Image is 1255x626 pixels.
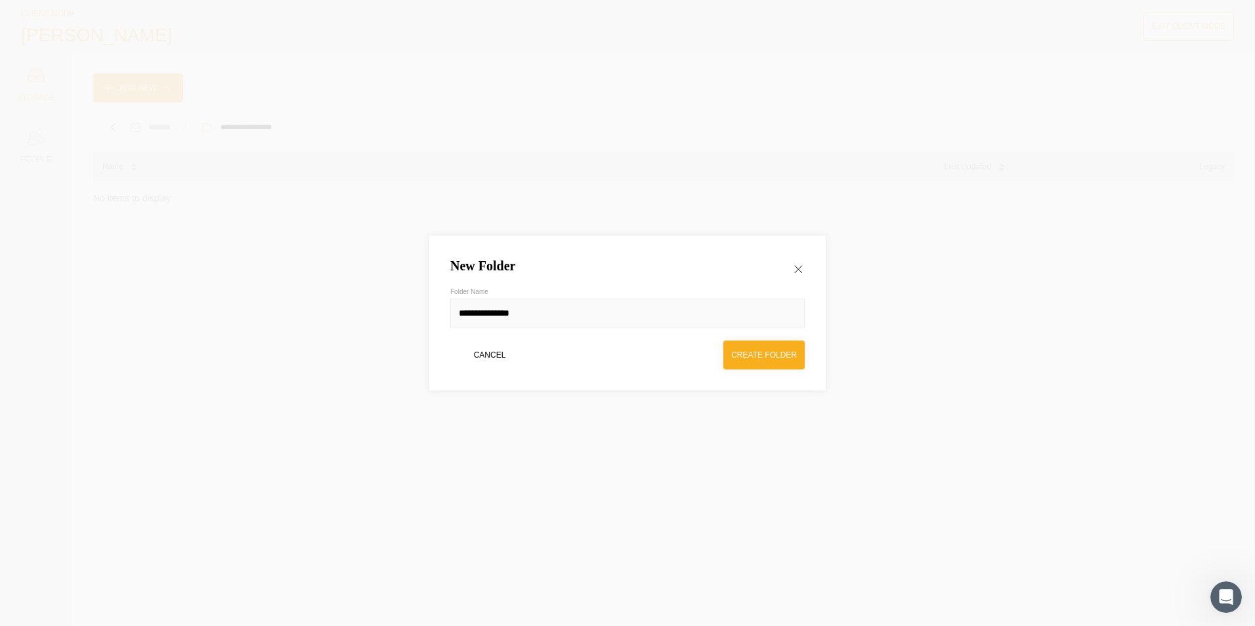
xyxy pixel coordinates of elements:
iframe: Intercom live chat [1210,581,1242,613]
div: Cancel [474,348,506,362]
button: Cancel [450,341,529,369]
div: New Folder [450,257,515,275]
div: Folder Name [450,288,488,296]
button: Create Folder [723,341,805,369]
div: Create Folder [731,348,797,362]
